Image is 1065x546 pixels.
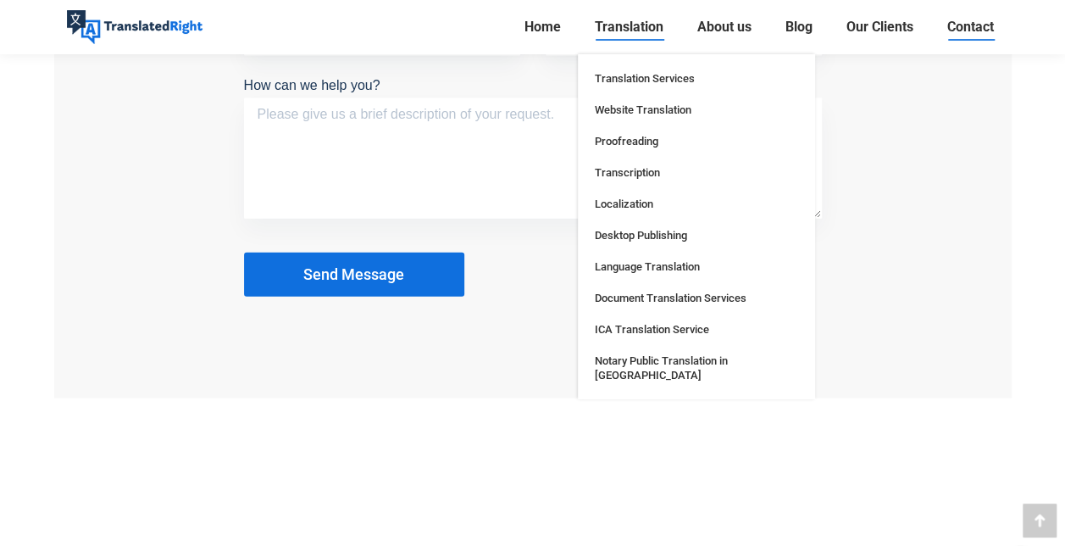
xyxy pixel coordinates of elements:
[590,15,668,39] a: Translation
[595,19,663,36] span: Translation
[586,188,807,220] a: Localization
[595,228,687,242] span: Desktop Publishing
[692,15,757,39] a: About us
[586,220,807,251] a: Desktop Publishing
[586,157,807,188] a: Transcription
[595,71,695,86] span: Translation Services
[519,15,566,39] a: Home
[595,197,653,211] span: Localization
[697,19,752,36] span: About us
[586,345,807,391] a: Notary Public Translation in [GEOGRAPHIC_DATA]
[785,19,813,36] span: Blog
[586,314,807,345] a: ICA Translation Service
[595,291,746,305] span: Document Translation Services
[780,15,818,39] a: Blog
[67,10,202,44] img: Translated Right
[947,19,994,36] span: Contact
[841,15,918,39] a: Our Clients
[244,98,822,219] textarea: How can we help you?
[586,251,807,282] a: Language Translation
[303,266,404,283] span: Send Message
[586,63,807,94] a: Translation Services
[524,19,561,36] span: Home
[595,354,798,382] span: Notary Public Translation in [GEOGRAPHIC_DATA]
[595,259,700,274] span: Language Translation
[595,322,709,337] span: ICA Translation Service
[586,125,807,157] a: Proofreading
[595,103,691,117] span: Website Translation
[846,19,913,36] span: Our Clients
[942,15,999,39] a: Contact
[595,134,658,148] span: Proofreading
[595,165,660,180] span: Transcription
[244,253,464,297] button: Send Message
[586,94,807,125] a: Website Translation
[244,78,822,118] label: How can we help you?
[586,282,807,314] a: Document Translation Services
